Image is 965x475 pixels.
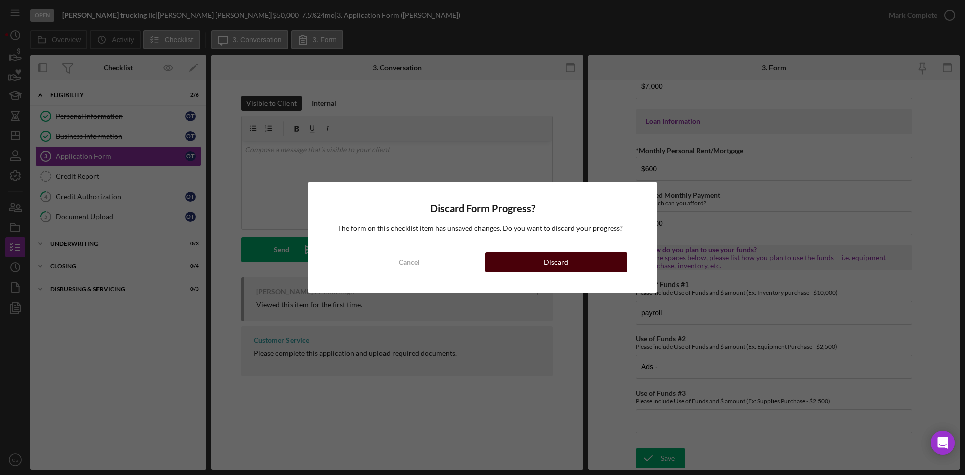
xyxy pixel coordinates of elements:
div: Discard [544,252,568,272]
button: Cancel [338,252,480,272]
h4: Discard Form Progress? [338,203,627,214]
div: Open Intercom Messenger [931,431,955,455]
button: Discard [485,252,627,272]
div: Cancel [399,252,420,272]
span: The form on this checklist item has unsaved changes. Do you want to discard your progress? [338,224,623,232]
